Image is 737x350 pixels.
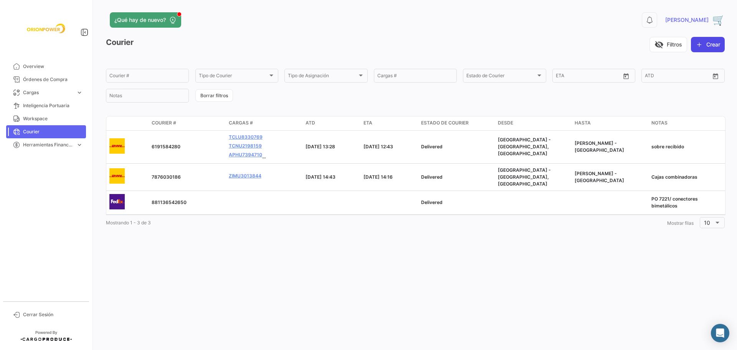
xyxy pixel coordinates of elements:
span: 881136542650 [152,199,187,205]
span: 6191584280 [152,144,180,149]
span: Inteligencia Portuaria [23,102,83,109]
span: sobre recibido [651,144,684,149]
input: ETA Desde [556,74,579,80]
datatable-header-cell: Courier # [149,116,225,130]
button: Open calendar [710,70,721,82]
span: [PERSON_NAME] [665,16,709,24]
span: Cargas [23,89,73,96]
span: Delivered [421,174,443,180]
span: [DATE] 13:28 [306,144,335,149]
span: Mostrando 1 - 3 de 3 [106,220,151,226]
img: FedexIcon.png [109,194,125,209]
span: ¿Qué hay de nuevo? [114,16,166,24]
a: Inteligencia Portuaria [6,99,86,112]
span: expand_more [76,89,83,96]
span: ETA [364,119,372,126]
span: Herramientas Financieras [23,141,73,148]
span: 7876030186 [152,174,181,180]
a: Órdenes de Compra [6,73,86,86]
span: Estado de Courier [466,74,535,80]
img: f26a05d0-2fea-4301-a0f6-b8409df5d1eb.jpeg [27,9,65,48]
button: ¿Qué hay de nuevo? [110,12,181,28]
span: 10 [704,219,710,226]
span: Tipo de Asignación [288,74,357,80]
datatable-header-cell: logo [106,116,149,130]
span: Notas [651,119,668,126]
input: ETA Hasta [585,74,615,80]
a: Overview [6,60,86,73]
span: Courier [23,128,83,135]
span: [DATE] 14:43 [306,174,335,180]
datatable-header-cell: ATD [302,116,360,130]
datatable-header-cell: Estado de Courier [418,116,495,130]
a: Workspace [6,112,86,125]
datatable-header-cell: Hasta [572,116,648,130]
span: PO 7221/ conectores bimetálicos [651,196,698,209]
img: DHLIcon.png [109,138,125,154]
span: Workspace [23,115,83,122]
datatable-header-cell: Cargas # [226,116,302,130]
input: ATD Desde [645,74,669,80]
span: Delivered [421,199,443,205]
span: East China Area - China, Peoples Republic [498,137,551,156]
span: Santiago - Chile [575,171,624,183]
span: Santiago - Chile [575,140,624,153]
span: [DATE] 14:16 [364,174,393,180]
button: Crear [691,37,725,52]
span: East China Area - China, Peoples Republic [498,167,551,187]
span: Órdenes de Compra [23,76,83,83]
span: Courier # [152,119,176,126]
datatable-header-cell: ETA [360,116,418,130]
a: APHU7394710 [229,151,262,158]
span: visibility_off [654,40,664,49]
span: Mostrar filas [667,220,694,226]
button: Borrar filtros [195,89,233,102]
div: Abrir Intercom Messenger [711,324,729,342]
a: TCLU8330769 [229,134,263,141]
a: ZIMU3013844 [229,173,261,179]
span: [DATE] 12:43 [364,144,393,149]
span: Estado de Courier [421,119,469,126]
span: Cargas # [229,119,253,126]
span: Tipo de Courier [199,74,268,80]
span: ATD [306,119,315,126]
span: Cajas combinadoras [651,174,697,180]
span: Hasta [575,119,591,126]
h3: Courier [106,37,134,48]
datatable-header-cell: Notas [648,116,725,130]
button: Open calendar [620,70,632,82]
img: 32(1).png [712,14,725,26]
button: visibility_offFiltros [649,37,687,52]
img: DHLIcon.png [109,168,125,184]
span: expand_more [76,141,83,148]
datatable-header-cell: Desde [495,116,572,130]
span: Overview [23,63,83,70]
span: Cerrar Sesión [23,311,83,318]
input: ATD Hasta [674,74,705,80]
span: Delivered [421,144,443,149]
a: TCNU2198159 [229,143,262,149]
a: Courier [6,125,86,138]
span: Desde [498,119,513,126]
